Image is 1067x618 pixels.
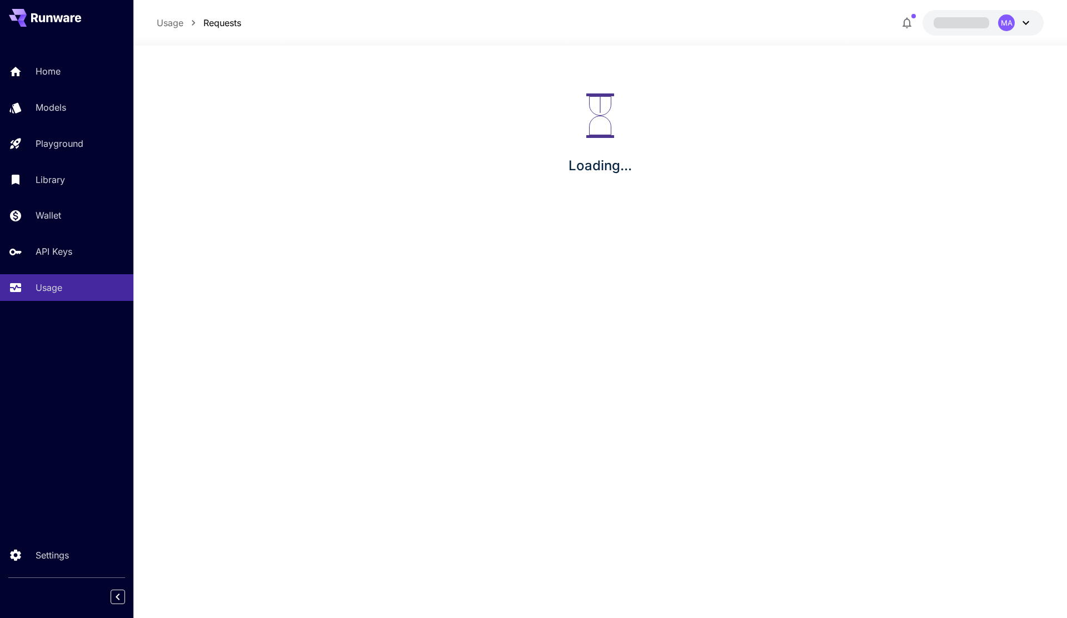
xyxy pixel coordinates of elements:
[36,137,83,150] p: Playground
[36,281,62,294] p: Usage
[998,14,1015,31] div: MA
[36,548,69,562] p: Settings
[203,16,241,29] a: Requests
[923,10,1044,36] button: MA
[36,65,61,78] p: Home
[157,16,241,29] nav: breadcrumb
[36,245,72,258] p: API Keys
[36,209,61,222] p: Wallet
[36,101,66,114] p: Models
[111,590,125,604] button: Collapse sidebar
[569,156,632,176] p: Loading...
[157,16,183,29] a: Usage
[119,587,133,607] div: Collapse sidebar
[36,173,65,186] p: Library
